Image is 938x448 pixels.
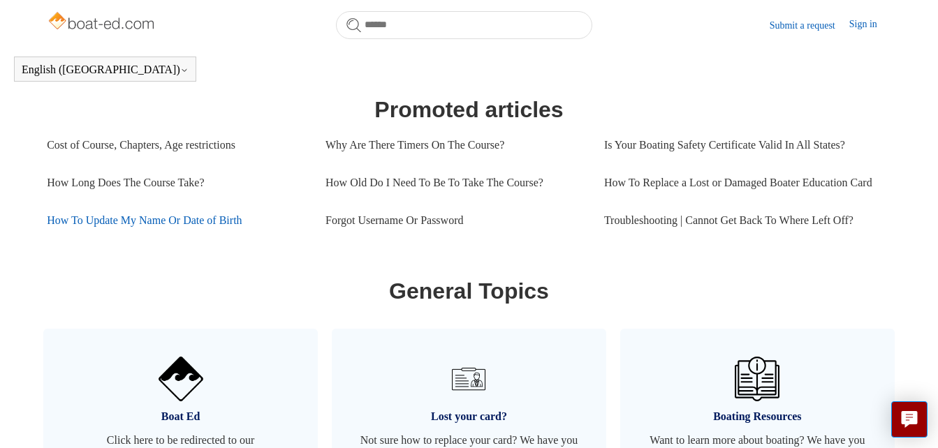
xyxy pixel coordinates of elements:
a: Cost of Course, Chapters, Age restrictions [47,126,305,164]
a: Is Your Boating Safety Certificate Valid In All States? [604,126,883,164]
span: Boating Resources [641,408,874,425]
img: 01HZPCYVT14CG9T703FEE4SFXC [446,357,491,401]
a: Why Are There Timers On The Course? [325,126,583,164]
a: Submit a request [770,18,849,33]
img: Boat-Ed Help Center home page [47,8,158,36]
span: Lost your card? [353,408,585,425]
img: 01HZPCYVNCVF44JPJQE4DN11EA [159,357,203,401]
a: Forgot Username Or Password [325,202,583,239]
a: How Long Does The Course Take? [47,164,305,202]
input: Search [336,11,592,39]
a: How To Replace a Lost or Damaged Boater Education Card [604,164,883,202]
button: Live chat [891,401,928,438]
img: 01HZPCYVZMCNPYXCC0DPA2R54M [735,357,779,401]
a: How To Update My Name Or Date of Birth [47,202,305,239]
h1: Promoted articles [47,93,891,126]
h1: General Topics [47,274,891,308]
a: Troubleshooting | Cannot Get Back To Where Left Off? [604,202,883,239]
a: How Old Do I Need To Be To Take The Course? [325,164,583,202]
a: Sign in [849,17,891,33]
span: Boat Ed [64,408,297,425]
button: English ([GEOGRAPHIC_DATA]) [22,64,189,76]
